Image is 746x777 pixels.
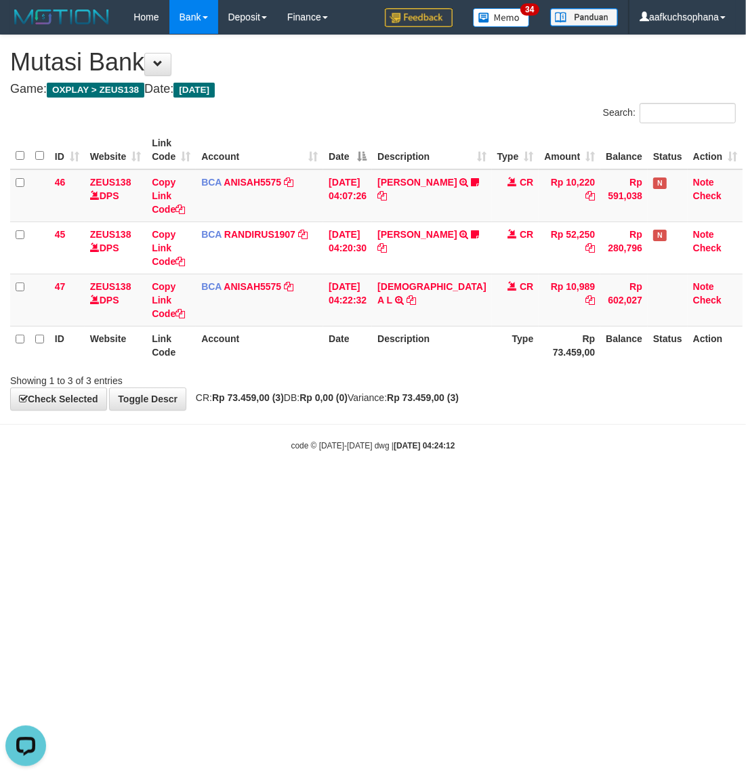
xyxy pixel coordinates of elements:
td: Rp 591,038 [600,169,648,222]
a: [PERSON_NAME] [377,177,457,188]
th: ID: activate to sort column ascending [49,131,85,169]
a: Note [693,229,714,240]
a: [DEMOGRAPHIC_DATA] A L [377,281,486,306]
a: ANISAH5575 [224,281,281,292]
th: Action: activate to sort column ascending [688,131,743,169]
a: [PERSON_NAME] [377,229,457,240]
th: Amount: activate to sort column ascending [539,131,600,169]
th: Account: activate to sort column ascending [196,131,323,169]
td: Rp 10,220 [539,169,600,222]
a: Copy MUHAMMAD A L to clipboard [407,295,416,306]
a: Copy RANDIRUS1907 to clipboard [298,229,308,240]
a: Note [693,281,714,292]
h4: Game: Date: [10,83,736,96]
a: Copy Rp 10,220 to clipboard [585,190,595,201]
a: Copy Link Code [152,229,185,267]
td: DPS [85,169,146,222]
strong: Rp 73.459,00 (3) [387,392,459,403]
td: [DATE] 04:20:30 [323,222,372,274]
a: Check [693,190,722,201]
td: [DATE] 04:22:32 [323,274,372,326]
strong: Rp 73.459,00 (3) [212,392,284,403]
span: OXPLAY > ZEUS138 [47,83,144,98]
th: Website: activate to sort column ascending [85,131,146,169]
a: ZEUS138 [90,281,131,292]
th: Website [85,326,146,364]
span: Has Note [653,177,667,189]
h1: Mutasi Bank [10,49,736,76]
th: Action [688,326,743,364]
span: [DATE] [173,83,215,98]
span: CR [520,229,533,240]
span: 46 [55,177,66,188]
span: CR [520,281,533,292]
th: Description [372,326,491,364]
span: CR [520,177,533,188]
th: Description: activate to sort column ascending [372,131,491,169]
th: Type: activate to sort column ascending [492,131,539,169]
td: Rp 602,027 [600,274,648,326]
span: 45 [55,229,66,240]
span: BCA [201,281,222,292]
td: Rp 10,989 [539,274,600,326]
td: Rp 280,796 [600,222,648,274]
a: Check [693,295,722,306]
th: Balance [600,131,648,169]
th: Balance [600,326,648,364]
span: Has Note [653,230,667,241]
a: Copy ANISAH5575 to clipboard [284,177,293,188]
div: Showing 1 to 3 of 3 entries [10,369,301,387]
th: Link Code [146,326,196,364]
a: RANDIRUS1907 [224,229,295,240]
td: [DATE] 04:07:26 [323,169,372,222]
td: DPS [85,274,146,326]
label: Search: [603,103,736,123]
a: Check [693,243,722,253]
a: Copy Link Code [152,281,185,319]
span: BCA [201,229,222,240]
a: Toggle Descr [109,387,186,411]
th: Date [323,326,372,364]
th: Status [648,326,688,364]
small: code © [DATE]-[DATE] dwg | [291,441,455,450]
th: ID [49,326,85,364]
td: Rp 52,250 [539,222,600,274]
strong: Rp 0,00 (0) [299,392,348,403]
span: 34 [520,3,539,16]
img: Button%20Memo.svg [473,8,530,27]
span: CR: DB: Variance: [189,392,459,403]
a: Copy TENNY SETIAWAN to clipboard [377,243,387,253]
td: DPS [85,222,146,274]
th: Rp 73.459,00 [539,326,600,364]
img: MOTION_logo.png [10,7,113,27]
strong: [DATE] 04:24:12 [394,441,455,450]
th: Status [648,131,688,169]
a: Copy Rp 52,250 to clipboard [585,243,595,253]
a: ZEUS138 [90,177,131,188]
input: Search: [640,103,736,123]
span: 47 [55,281,66,292]
span: BCA [201,177,222,188]
a: Copy ANISAH5575 to clipboard [284,281,293,292]
th: Date: activate to sort column descending [323,131,372,169]
th: Link Code: activate to sort column ascending [146,131,196,169]
a: Check Selected [10,387,107,411]
a: Copy HASAN NUR YUNKA to clipboard [377,190,387,201]
th: Type [492,326,539,364]
a: ZEUS138 [90,229,131,240]
th: Account [196,326,323,364]
a: Copy Rp 10,989 to clipboard [585,295,595,306]
button: Open LiveChat chat widget [5,5,46,46]
a: Copy Link Code [152,177,185,215]
a: ANISAH5575 [224,177,281,188]
img: panduan.png [550,8,618,26]
a: Note [693,177,714,188]
img: Feedback.jpg [385,8,453,27]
